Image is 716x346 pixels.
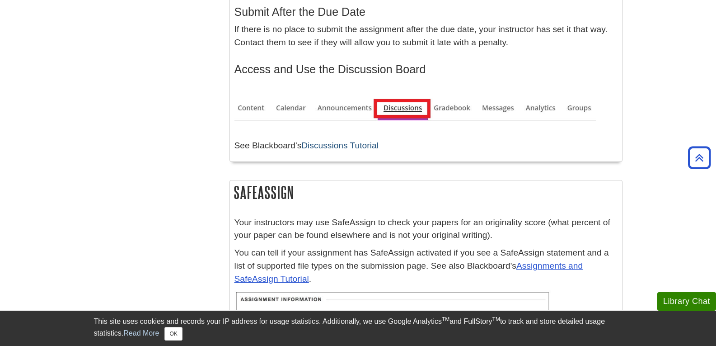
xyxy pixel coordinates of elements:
[234,5,618,19] h3: Submit After the Due Date
[234,261,583,284] a: Assignments and SafeAssign Tutorial
[94,316,622,341] div: This site uses cookies and records your IP address for usage statistics. Additionally, we use Goo...
[442,316,449,322] sup: TM
[230,180,622,204] h2: SafeAssign
[492,316,500,322] sup: TM
[301,141,379,150] a: Discussions Tutorial
[123,329,159,337] a: Read More
[234,23,618,49] p: If there is no place to submit the assignment after the due date, your instructor has set it that...
[657,292,716,311] button: Library Chat
[234,246,618,285] p: You can tell if your assignment has SafeAssign activated if you see a SafeAssign statement and a ...
[685,152,714,164] a: Back to Top
[234,63,618,76] h3: Access and Use the Discussion Board
[234,139,618,152] p: See Blackboard's
[234,216,618,242] p: Your instructors may use SafeAssign to check your papers for an originality score (what percent o...
[164,327,182,341] button: Close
